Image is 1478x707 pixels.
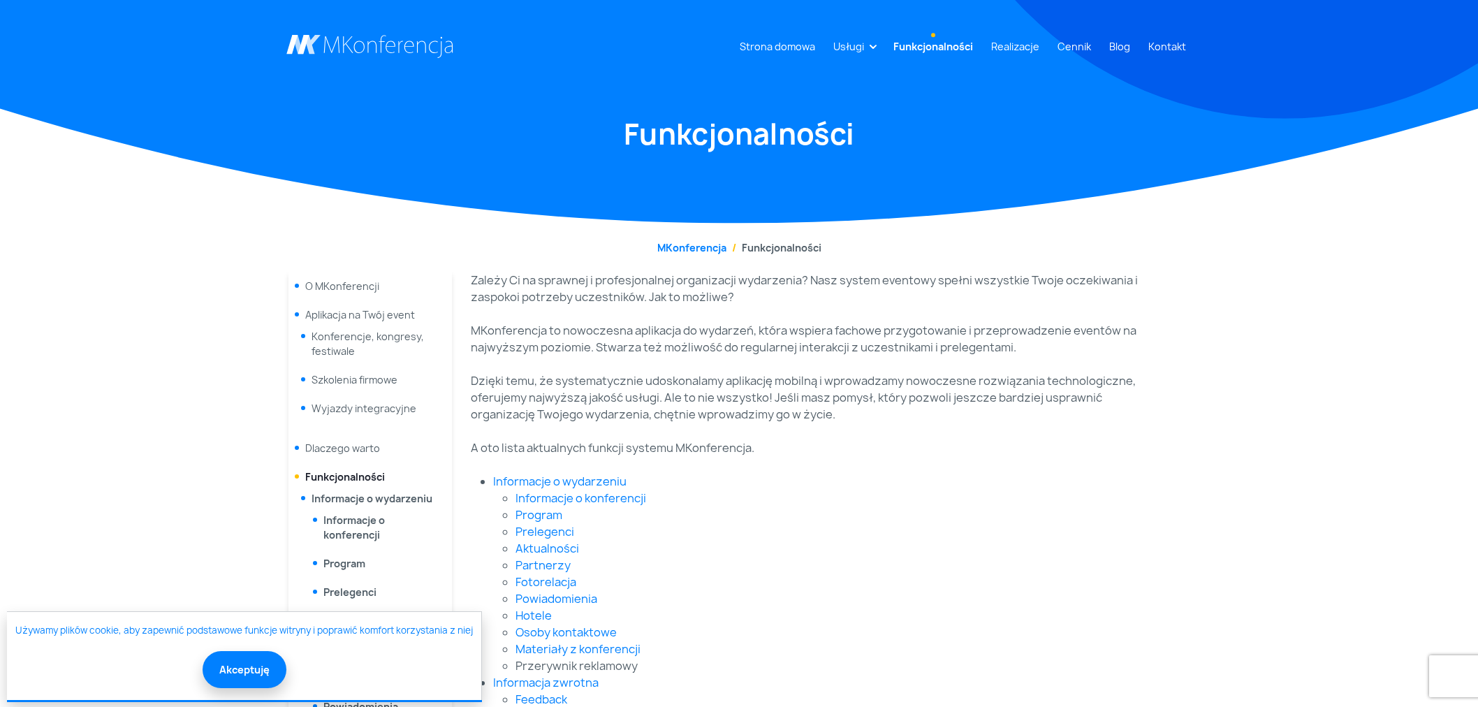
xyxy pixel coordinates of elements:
a: Partnerzy [515,557,571,573]
a: Funkcjonalności [888,34,979,59]
p: A oto lista aktualnych funkcji systemu MKonferencja. [471,439,1146,456]
p: Dzięki temu, że systematycznie udoskonalamy aplikację mobilną i wprowadzamy nowoczesne rozwiązani... [471,372,1146,423]
nav: breadcrumb [286,240,1192,255]
a: Funkcjonalności [305,470,385,483]
a: Szkolenia firmowe [312,373,397,386]
a: Blog [1104,34,1136,59]
a: Program [323,557,365,570]
a: O MKonferencji [305,279,379,293]
a: Konferencje, kongresy, festiwale [312,330,424,358]
span: Aplikacja na Twój event [305,308,415,321]
a: Aktualności [515,541,579,556]
a: Cennik [1052,34,1097,59]
a: Feedback [515,692,567,707]
a: Prelegenci [515,524,574,539]
a: Dlaczego warto [305,442,380,455]
button: Akceptuję [203,651,286,688]
a: MKonferencja [657,241,726,254]
a: Powiadomienia [515,591,597,606]
p: Zależy Ci na sprawnej i profesjonalnej organizacji wydarzenia? Nasz system eventowy spełni wszyst... [471,272,1146,305]
a: Wyjazdy integracyjne [312,402,416,415]
a: Osoby kontaktowe [515,625,617,640]
a: Informacje o konferencji [515,490,646,506]
a: Prelegenci [323,585,376,599]
a: Usługi [828,34,870,59]
a: Informacja zwrotna [493,675,599,690]
a: Informacje o wydarzeniu [312,492,432,505]
h1: Funkcjonalności [286,115,1192,153]
a: Program [515,507,562,523]
a: Informacje o konferencji [323,513,385,541]
p: MKonferencja to nowoczesna aplikacja do wydarzeń, która wspiera fachowe przygotowanie i przeprowa... [471,322,1146,356]
a: Fotorelacja [515,574,576,590]
a: Używamy plików cookie, aby zapewnić podstawowe funkcje witryny i poprawić komfort korzystania z niej [15,624,473,638]
a: Kontakt [1143,34,1192,59]
a: Hotele [515,608,552,623]
li: Funkcjonalności [726,240,821,255]
a: Strona domowa [734,34,821,59]
a: Informacje o wydarzeniu [493,474,627,489]
a: Realizacje [986,34,1045,59]
li: Przerywnik reklamowy [515,657,1146,674]
a: Materiały z konferencji [515,641,641,657]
